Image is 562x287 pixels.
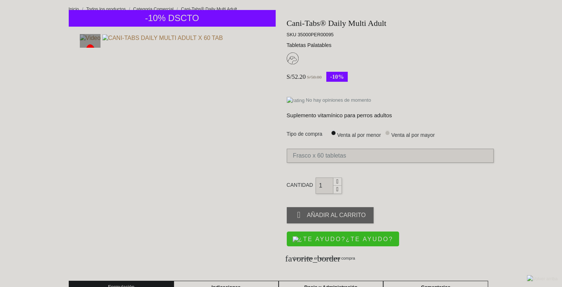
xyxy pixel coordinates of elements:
[285,256,355,260] span: Lo pruebo en mi próxima compra
[287,73,306,80] span: S/52.20
[287,181,313,189] label: Cantidad
[287,130,331,138] span: Tipo de compra
[326,72,347,82] span: -10%
[267,1,276,38] i: 
[102,34,223,42] img: CANI-TABS DAILY MULTI ADULT X 60 TAB
[287,232,399,246] button: ¿TE AYUDO?
[307,74,321,80] span: S/58.00
[306,97,371,103] span: No hay opiniones de momento
[287,19,494,28] h1: Cani-Tabs® Daily Multi Adult
[86,7,127,12] a: Todos los productos
[86,7,126,12] span: Todos los productos
[293,236,346,242] img: ¿TE AYUDO?
[294,211,303,220] i: 
[4,207,127,283] iframe: Brevo live chat
[287,41,494,49] p: Tabletas Palatables
[69,10,276,27] div: -10% DSCTO
[527,275,558,283] img: Volver arriba
[69,1,78,38] i: 
[287,97,305,104] img: rating
[133,7,173,12] span: Categoria Comercial
[331,130,336,135] input: Venta al por menor
[287,207,374,223] button: Añadir al carrito
[69,7,80,12] a: Inicio
[316,178,333,194] input: Cantidad
[181,7,237,12] a: Cani-Tabs® Daily Multi Adult
[391,132,435,138] span: Venta al por mayor
[337,132,381,138] span: Venta al por menor
[385,130,390,135] input: Venta al por mayor
[133,7,175,12] a: Categoria Comercial
[287,31,494,38] p: SKU 35000PER00095
[285,254,294,263] i: favorite_border
[287,53,299,64] img: 26
[287,112,494,119] p: Suplemento vitamínico para perros adultos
